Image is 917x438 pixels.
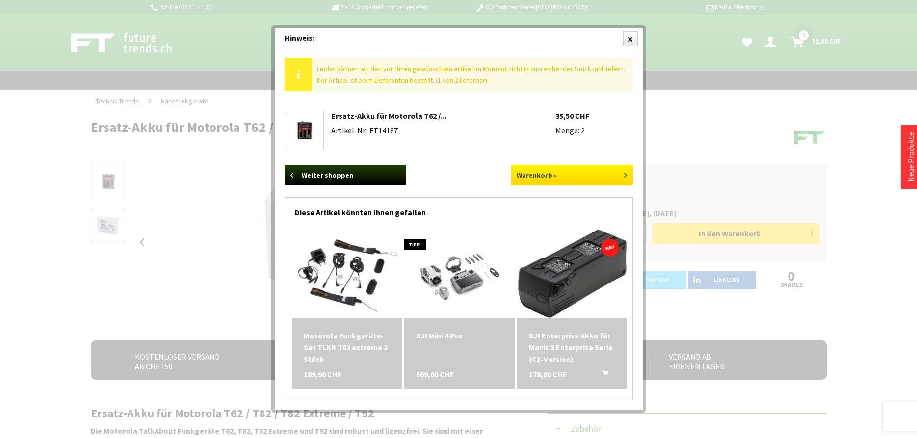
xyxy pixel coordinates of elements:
[275,28,643,48] div: Hinweis:
[312,58,632,91] div: Leider können wir den von Ihnen gewünschten Artikel im Moment nicht in ausreichender Stückzahl li...
[518,230,627,318] img: DJI Enterprise Akku für Mavic 3 Enterprise Serie (C1-Version)
[304,330,391,365] a: Motorola Funkgeräte-Set TLKR T82 extreme 2 Stück 189,90 CHF
[529,330,616,365] div: DJI Enterprise Akku für Mavic 3 Enterprise Serie (C1-Version)
[331,126,556,135] li: Artikel-Nr.: FT14187
[288,114,321,147] img: Ersatz-Akku für Motorola T62 / T82 / T82 Extreme / T92
[555,111,633,121] li: 35,50 CHF
[511,165,633,185] a: Warenkorb »
[529,368,567,380] span: 178,00 CHF
[285,165,407,185] a: Weiter shoppen
[555,126,633,135] li: Menge: 2
[529,330,616,365] a: DJI Enterprise Akku für Mavic 3 Enterprise Serie (C1-Version) 178,00 CHF In den Warenkorb
[906,132,916,182] a: Neue Produkte
[295,198,623,222] div: Diese Artikel könnten Ihnen gefallen
[292,232,402,315] img: Motorola Funkgeräte-Set TLKR T82 extreme 2 Stück
[331,111,446,121] a: Ersatz-Akku für Motorola T62 /...
[416,368,454,380] span: 669,00 CHF
[416,330,503,341] a: DJI Mini 4 Pro 669,00 CHF
[304,368,341,380] span: 189,90 CHF
[416,330,503,341] div: DJI Mini 4 Pro
[304,330,391,365] div: Motorola Funkgeräte-Set TLKR T82 extreme 2 Stück
[591,368,614,381] button: In den Warenkorb
[404,230,515,318] img: DJI Mini 4 Pro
